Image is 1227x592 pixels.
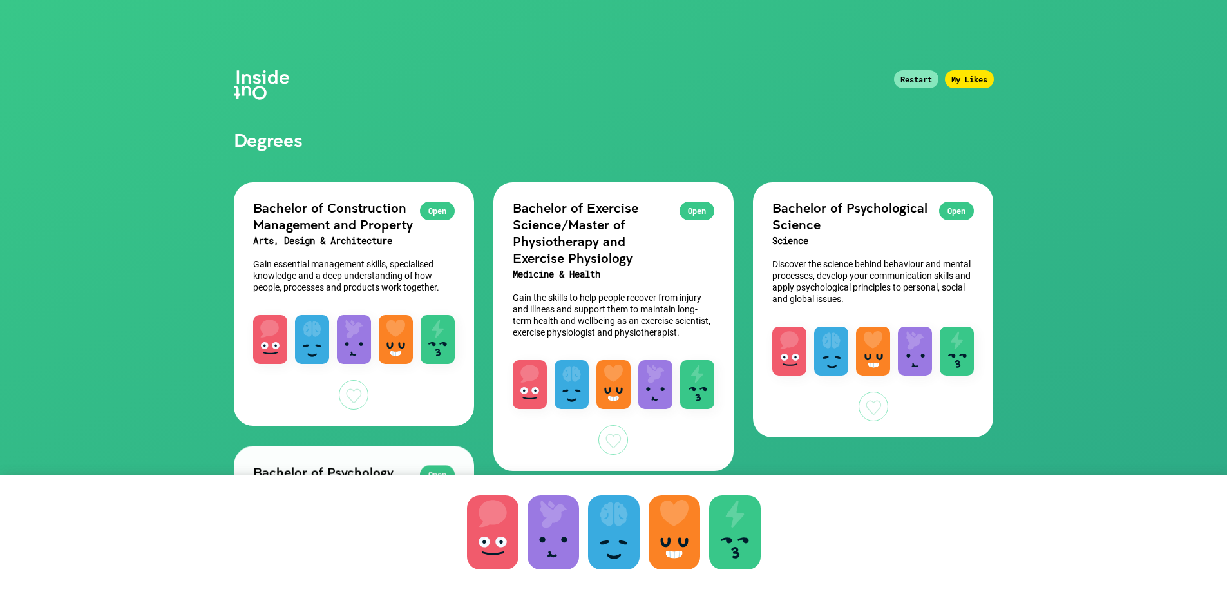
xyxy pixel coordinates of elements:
div: Open [680,202,714,220]
h2: Bachelor of Psychology (Honours) [253,463,455,497]
div: Open [939,202,974,220]
a: OpenBachelor of Exercise Science/Master of Physiotherapy and Exercise PhysiologyMedicine & Health... [493,182,734,472]
div: Restart [894,70,938,88]
p: Discover the science behind behaviour and mental processes, develop your communication skills and... [772,258,974,305]
a: My Likes [945,73,1013,85]
h3: Arts, Design & Architecture [253,233,455,249]
p: Gain the skills to help people recover from injury and illness and support them to maintain long-... [513,292,714,338]
h2: Bachelor of Psychological Science [772,199,974,233]
div: Open [420,202,455,220]
a: OpenBachelor of Construction Management and PropertyArts, Design & ArchitectureGain essential man... [234,182,474,426]
h3: Medicine & Health [513,266,714,283]
p: Gain essential management skills, specialised knowledge and a deep understanding of how people, p... [253,258,455,293]
h2: Bachelor of Exercise Science/Master of Physiotherapy and Exercise Physiology [513,199,714,266]
div: My Likes [945,70,994,88]
div: Open [420,466,455,484]
h2: Bachelor of Construction Management and Property [253,199,455,233]
h3: Science [772,233,974,249]
a: OpenBachelor of Psychological ScienceScienceDiscover the science behind behaviour and mental proc... [753,182,993,438]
